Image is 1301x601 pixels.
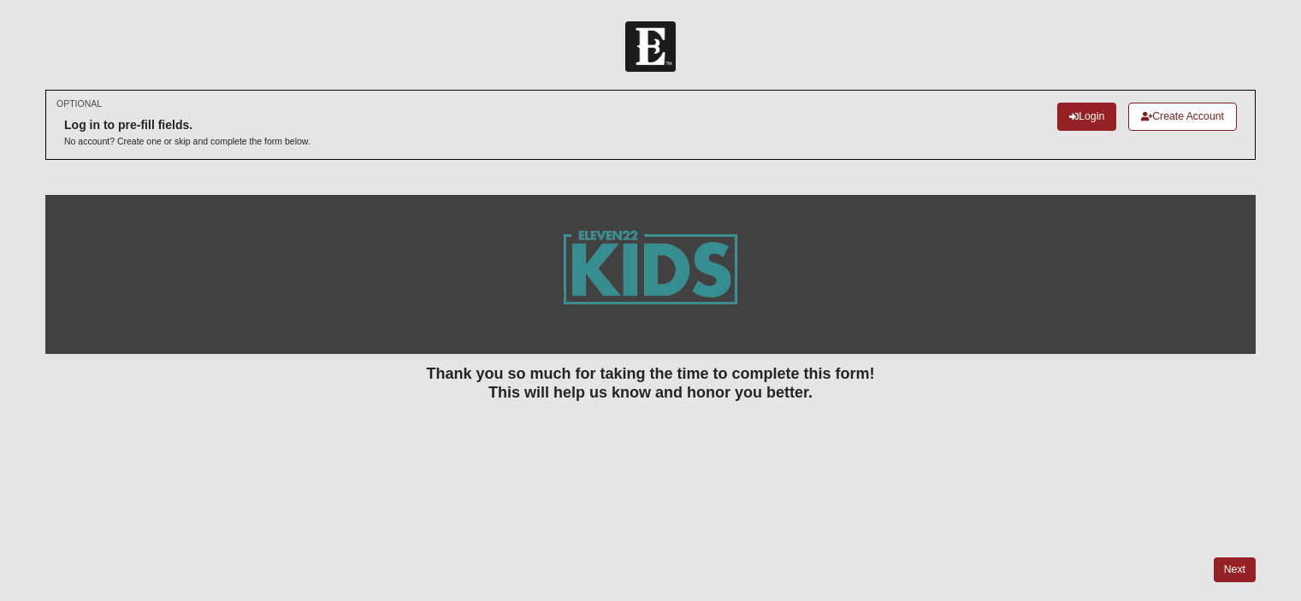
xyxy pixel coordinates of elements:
p: No account? Create one or skip and complete the form below. [64,135,310,148]
img: GetImage.ashx [529,195,772,353]
h6: Log in to pre-fill fields. [64,118,310,133]
a: Next [1214,557,1256,582]
h4: Thank you so much for taking the time to complete this form! This will help us know and honor you... [45,365,1256,402]
a: Login [1057,103,1116,131]
a: Create Account [1128,103,1237,131]
img: Church of Eleven22 Logo [625,21,676,72]
small: OPTIONAL [56,97,102,110]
